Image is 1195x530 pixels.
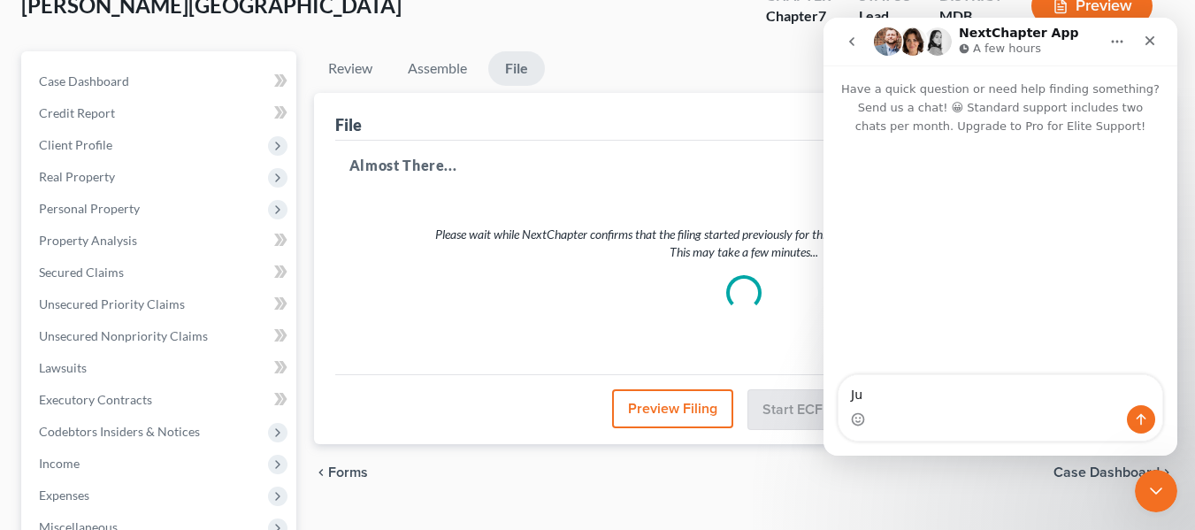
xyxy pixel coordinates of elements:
[39,169,115,184] span: Real Property
[939,6,1003,27] div: MDB
[612,389,733,428] button: Preview Filing
[314,465,328,480] i: chevron_left
[39,296,185,311] span: Unsecured Priority Claims
[39,424,200,439] span: Codebtors Insiders & Notices
[25,97,296,129] a: Credit Report
[1053,465,1174,480] a: Case Dashboard chevron_right
[39,265,124,280] span: Secured Claims
[39,201,140,216] span: Personal Property
[39,233,137,248] span: Property Analysis
[25,288,296,320] a: Unsecured Priority Claims
[39,73,129,88] span: Case Dashboard
[823,18,1177,456] iframe: Intercom live chat
[39,137,112,152] span: Client Profile
[25,65,296,97] a: Case Dashboard
[394,51,481,86] a: Assemble
[39,488,89,503] span: Expenses
[766,6,831,27] div: Chapter
[392,226,1096,261] p: Please wait while NextChapter confirms that the filing started previously for this case has finis...
[39,392,152,407] span: Executory Contracts
[747,389,876,430] button: Start ECF Filing
[25,352,296,384] a: Lawsuits
[1053,465,1160,480] span: Case Dashboard
[39,328,208,343] span: Unsecured Nonpriority Claims
[25,225,296,257] a: Property Analysis
[314,465,392,480] button: chevron_left Forms
[314,51,387,86] a: Review
[349,155,1138,176] h5: Almost There...
[818,7,826,24] span: 7
[488,51,545,86] a: File
[1135,470,1177,512] iframe: Intercom live chat
[25,384,296,416] a: Executory Contracts
[25,257,296,288] a: Secured Claims
[25,320,296,352] a: Unsecured Nonpriority Claims
[39,105,115,120] span: Credit Report
[1160,465,1174,480] i: chevron_right
[328,465,368,480] span: Forms
[39,456,80,471] span: Income
[39,360,87,375] span: Lawsuits
[335,114,362,135] div: File
[859,6,911,27] div: Lead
